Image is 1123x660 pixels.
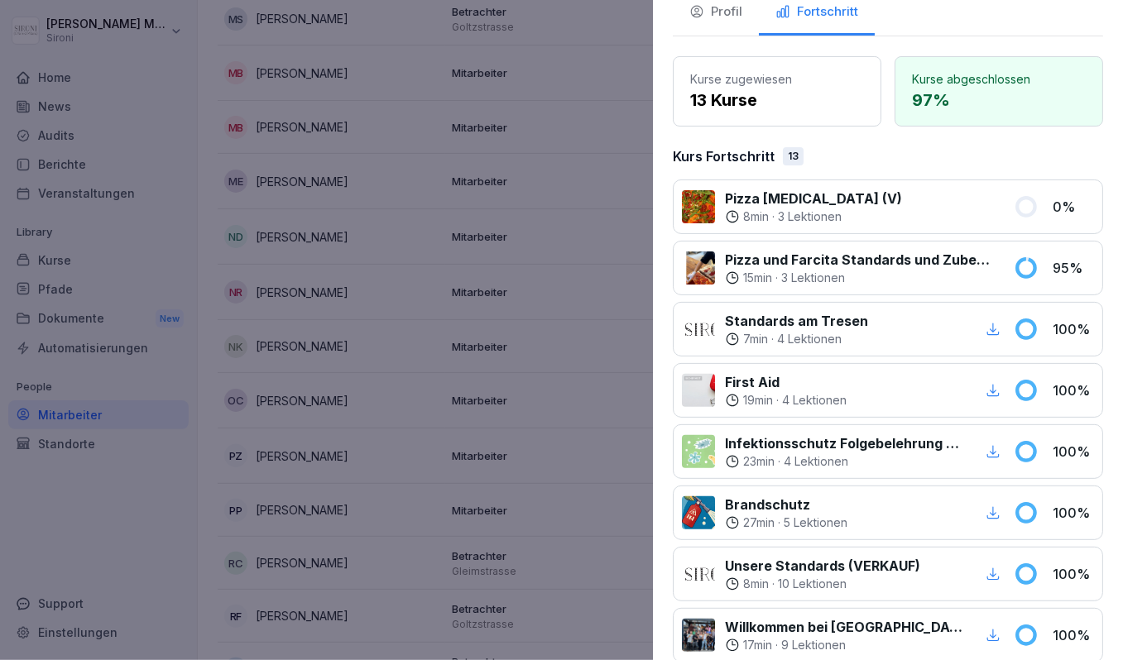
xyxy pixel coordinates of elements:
p: 3 Lektionen [778,208,842,225]
div: 13 [783,147,804,165]
p: Infektionsschutz Folgebelehrung (nach §43 IfSG) [725,433,962,453]
div: Fortschritt [775,2,858,22]
p: 8 min [743,576,769,592]
div: · [725,270,994,286]
p: 15 min [743,270,772,286]
p: 17 min [743,637,772,653]
p: 5 Lektionen [784,514,847,531]
div: · [725,514,847,531]
p: 13 Kurse [690,88,864,112]
p: Pizza und Farcita Standards und Zubereitung [725,250,994,270]
div: · [725,208,902,225]
p: 4 Lektionen [777,331,842,347]
div: · [725,637,962,653]
p: 100 % [1053,442,1094,462]
p: 10 Lektionen [778,576,847,592]
p: Standards am Tresen [725,311,868,331]
p: First Aid [725,372,847,392]
p: 8 min [743,208,769,225]
p: 4 Lektionen [784,453,848,470]
p: 19 min [743,392,773,409]
div: · [725,392,847,409]
p: Brandschutz [725,495,847,514]
div: · [725,453,962,470]
div: · [725,576,920,592]
p: Kurse abgeschlossen [912,70,1086,88]
p: Pizza [MEDICAL_DATA] (V) [725,189,902,208]
p: 95 % [1053,258,1094,278]
p: Unsere Standards (VERKAUF) [725,556,920,576]
p: 23 min [743,453,775,470]
p: 100 % [1053,503,1094,523]
p: Kurs Fortschritt [673,146,775,166]
p: 100 % [1053,319,1094,339]
p: 27 min [743,514,775,531]
p: 3 Lektionen [781,270,845,286]
p: 4 Lektionen [782,392,847,409]
p: Kurse zugewiesen [690,70,864,88]
div: Profil [689,2,742,22]
p: 9 Lektionen [781,637,846,653]
p: 100 % [1053,564,1094,584]
p: 97 % [912,88,1086,112]
p: 100 % [1053,625,1094,645]
p: 7 min [743,331,768,347]
p: 0 % [1053,197,1094,217]
div: · [725,331,868,347]
p: 100 % [1053,380,1094,400]
p: Willkommen bei [GEOGRAPHIC_DATA] [725,617,962,637]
